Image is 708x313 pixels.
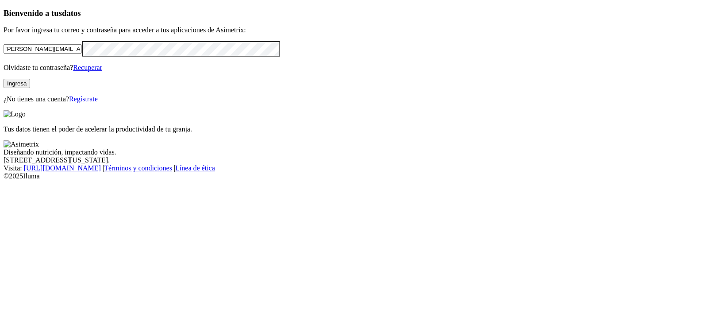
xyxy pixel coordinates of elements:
div: [STREET_ADDRESS][US_STATE]. [4,156,704,164]
a: Regístrate [69,95,98,103]
a: Recuperar [73,64,102,71]
div: Visita : | | [4,164,704,172]
input: Tu correo [4,44,82,54]
a: Línea de ética [175,164,215,172]
p: Por favor ingresa tu correo y contraseña para acceder a tus aplicaciones de Asimetrix: [4,26,704,34]
a: [URL][DOMAIN_NAME] [24,164,101,172]
p: ¿No tienes una cuenta? [4,95,704,103]
img: Logo [4,110,26,118]
span: datos [62,8,81,18]
p: Olvidaste tu contraseña? [4,64,704,72]
h3: Bienvenido a tus [4,8,704,18]
button: Ingresa [4,79,30,88]
div: © 2025 Iluma [4,172,704,180]
img: Asimetrix [4,140,39,148]
div: Diseñando nutrición, impactando vidas. [4,148,704,156]
p: Tus datos tienen el poder de acelerar la productividad de tu granja. [4,125,704,133]
a: Términos y condiciones [104,164,172,172]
